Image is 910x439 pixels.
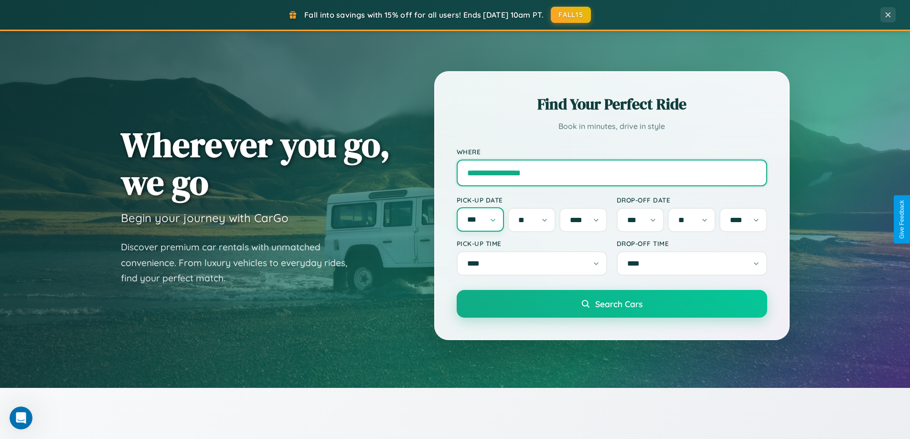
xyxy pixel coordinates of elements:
[121,126,390,201] h1: Wherever you go, we go
[457,148,767,156] label: Where
[121,211,289,225] h3: Begin your journey with CarGo
[121,239,360,286] p: Discover premium car rentals with unmatched convenience. From luxury vehicles to everyday rides, ...
[304,10,544,20] span: Fall into savings with 15% off for all users! Ends [DATE] 10am PT.
[617,239,767,247] label: Drop-off Time
[551,7,591,23] button: FALL15
[457,196,607,204] label: Pick-up Date
[457,290,767,318] button: Search Cars
[595,299,642,309] span: Search Cars
[457,119,767,133] p: Book in minutes, drive in style
[457,239,607,247] label: Pick-up Time
[617,196,767,204] label: Drop-off Date
[899,200,905,239] div: Give Feedback
[10,407,32,429] iframe: Intercom live chat
[457,94,767,115] h2: Find Your Perfect Ride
